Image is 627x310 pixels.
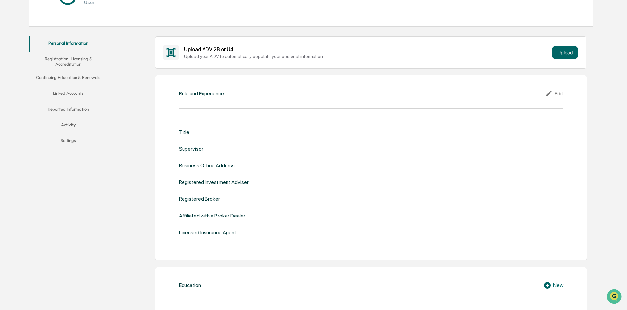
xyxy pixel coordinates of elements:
[29,102,108,118] button: Reported Information
[13,95,41,102] span: Data Lookup
[48,83,53,89] div: 🗄️
[179,282,201,288] div: Education
[29,36,108,150] div: secondary tabs example
[179,91,224,97] div: Role and Experience
[7,96,12,101] div: 🔎
[179,129,189,135] div: Title
[7,83,12,89] div: 🖐️
[54,83,81,89] span: Attestations
[179,196,220,202] div: Registered Broker
[29,118,108,134] button: Activity
[46,111,79,116] a: Powered byPylon
[4,93,44,104] a: 🔎Data Lookup
[179,162,235,169] div: Business Office Address
[552,46,578,59] button: Upload
[7,50,18,62] img: 1746055101610-c473b297-6a78-478c-a979-82029cc54cd1
[29,71,108,87] button: Continuing Education & Renewals
[29,87,108,102] button: Linked Accounts
[184,46,550,52] div: Upload ADV 2B or U4
[13,83,42,89] span: Preclearance
[606,288,624,306] iframe: Open customer support
[22,50,108,57] div: Start new chat
[543,281,563,289] div: New
[7,14,119,24] p: How can we help?
[29,36,108,52] button: Personal Information
[179,146,203,152] div: Supervisor
[179,229,236,236] div: Licensed Insurance Agent
[179,179,249,185] div: Registered Investment Adviser
[65,111,79,116] span: Pylon
[22,57,83,62] div: We're available if you need us!
[45,80,84,92] a: 🗄️Attestations
[4,80,45,92] a: 🖐️Preclearance
[179,213,245,219] div: Affiliated with a Broker Dealer
[545,90,563,97] div: Edit
[184,54,550,59] div: Upload your ADV to automatically populate your personal information.
[112,52,119,60] button: Start new chat
[29,52,108,71] button: Registration, Licensing & Accreditation
[29,134,108,150] button: Settings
